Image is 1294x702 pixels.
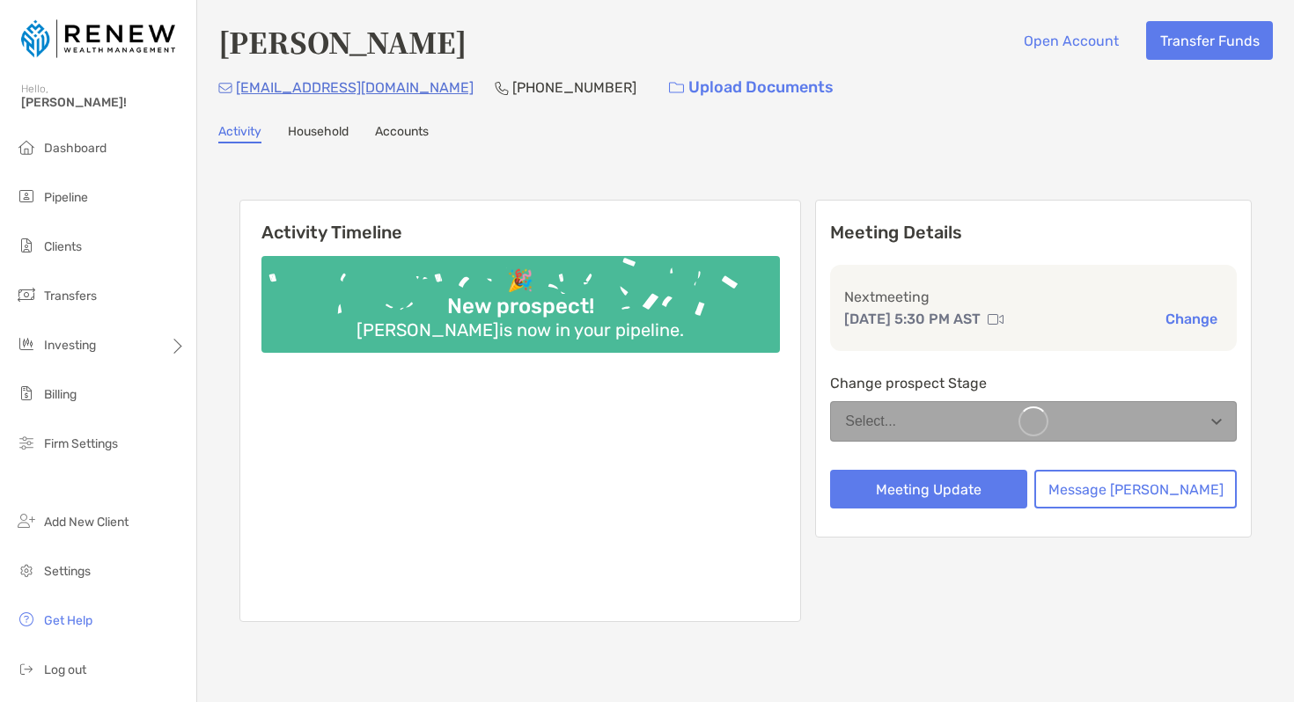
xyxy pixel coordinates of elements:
[16,432,37,453] img: firm-settings icon
[44,564,91,579] span: Settings
[44,190,88,205] span: Pipeline
[830,222,1237,244] p: Meeting Details
[240,201,800,243] h6: Activity Timeline
[440,294,601,319] div: New prospect!
[375,124,429,143] a: Accounts
[218,21,467,62] h4: [PERSON_NAME]
[830,470,1027,508] button: Meeting Update
[288,124,349,143] a: Household
[1160,310,1223,328] button: Change
[500,268,540,294] div: 🎉
[669,82,684,94] img: button icon
[512,77,636,99] p: [PHONE_NUMBER]
[495,81,509,95] img: Phone Icon
[1010,21,1132,60] button: Open Account
[44,239,82,254] span: Clients
[16,186,37,207] img: pipeline icon
[16,333,37,355] img: investing icon
[236,77,474,99] p: [EMAIL_ADDRESS][DOMAIN_NAME]
[218,83,232,93] img: Email Icon
[16,559,37,581] img: settings icon
[261,256,780,338] img: Confetti
[1146,21,1273,60] button: Transfer Funds
[44,289,97,303] span: Transfers
[16,609,37,630] img: get-help icon
[16,136,37,157] img: dashboard icon
[658,69,845,106] a: Upload Documents
[44,613,92,628] span: Get Help
[16,383,37,404] img: billing icon
[21,7,175,70] img: Zoe Logo
[844,308,981,330] p: [DATE] 5:30 PM AST
[21,95,186,110] span: [PERSON_NAME]!
[44,515,129,530] span: Add New Client
[44,436,118,451] span: Firm Settings
[44,141,107,156] span: Dashboard
[16,235,37,256] img: clients icon
[1034,470,1237,508] button: Message [PERSON_NAME]
[844,286,1223,308] p: Next meeting
[16,510,37,531] img: add_new_client icon
[44,338,96,353] span: Investing
[988,312,1004,326] img: communication type
[16,284,37,305] img: transfers icon
[44,387,77,402] span: Billing
[44,662,86,677] span: Log out
[218,124,261,143] a: Activity
[830,372,1237,394] p: Change prospect Stage
[349,319,691,340] div: [PERSON_NAME] is now in your pipeline.
[16,658,37,679] img: logout icon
